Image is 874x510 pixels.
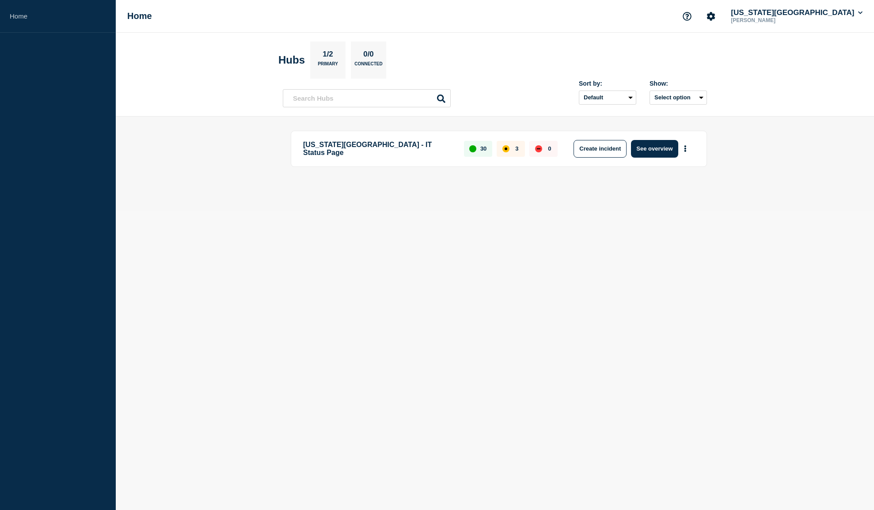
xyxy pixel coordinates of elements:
[283,89,451,107] input: Search Hubs
[702,7,720,26] button: Account settings
[678,7,696,26] button: Support
[318,61,338,71] p: Primary
[631,140,678,158] button: See overview
[303,140,454,158] p: [US_STATE][GEOGRAPHIC_DATA] - IT Status Page
[579,91,636,105] select: Sort by
[354,61,382,71] p: Connected
[127,11,152,21] h1: Home
[650,91,707,105] button: Select option
[480,145,486,152] p: 30
[680,140,691,157] button: More actions
[502,145,509,152] div: affected
[650,80,707,87] div: Show:
[579,80,636,87] div: Sort by:
[729,17,821,23] p: [PERSON_NAME]
[515,145,518,152] p: 3
[535,145,542,152] div: down
[548,145,551,152] p: 0
[319,50,337,61] p: 1/2
[360,50,377,61] p: 0/0
[574,140,627,158] button: Create incident
[469,145,476,152] div: up
[278,54,305,66] h2: Hubs
[729,8,864,17] button: [US_STATE][GEOGRAPHIC_DATA]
